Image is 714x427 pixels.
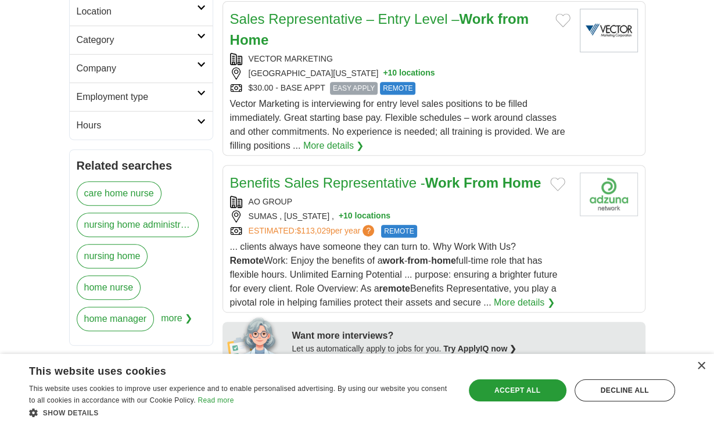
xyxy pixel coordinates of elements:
div: SUMAS , [US_STATE] , [230,210,571,223]
span: This website uses cookies to improve user experience and to enable personalised advertising. By u... [29,385,447,404]
a: home manager [77,307,155,331]
span: $113,029 [296,226,330,235]
div: Decline all [575,379,676,401]
div: Show details [29,407,451,418]
h2: Category [77,33,197,47]
a: care home nurse [77,181,162,206]
a: Employment type [70,82,213,111]
strong: Work [459,11,494,27]
strong: Work [425,175,460,191]
div: Want more interviews? [292,329,638,343]
img: Company logo [580,173,638,216]
a: More details ❯ [494,296,555,310]
a: VECTOR MARKETING [249,54,333,63]
div: [GEOGRAPHIC_DATA][US_STATE] [230,67,571,80]
h2: Location [77,5,197,19]
div: This website uses cookies [29,361,422,378]
a: ESTIMATED:$113,029per year? [249,225,377,238]
strong: remote [379,284,410,293]
strong: From [464,175,498,191]
strong: from [498,11,529,27]
strong: work [382,256,404,265]
button: Add to favorite jobs [550,177,565,191]
a: nursing home [77,244,148,268]
a: Hours [70,111,213,139]
a: Category [70,26,213,54]
a: Try ApplyIQ now ❯ [443,344,516,353]
a: More details ❯ [303,139,364,153]
strong: home [431,256,456,265]
span: REMOTE [381,225,417,238]
img: Vector Marketing logo [580,9,638,52]
div: Accept all [469,379,566,401]
span: + [383,67,388,80]
a: Read more, opens a new window [198,396,234,404]
div: Let us automatically apply to jobs for you. [292,343,638,355]
strong: Remote [230,256,264,265]
strong: Home [230,32,269,48]
span: + [339,210,343,223]
span: Show details [43,409,99,417]
h2: Company [77,62,197,76]
div: $30.00 - BASE APPT [230,82,571,95]
a: Company [70,54,213,82]
span: REMOTE [380,82,415,95]
button: Add to favorite jobs [555,13,571,27]
span: Vector Marketing is interviewing for entry level sales positions to be filled immediately. Great ... [230,99,565,150]
button: +10 locations [339,210,390,223]
a: home nurse [77,275,141,300]
a: Sales Representative – Entry Level –Work from Home [230,11,529,48]
h2: Related searches [77,157,206,174]
span: ... clients always have someone they can turn to. Why Work With Us? Work: Enjoy the benefits of a... [230,242,558,307]
a: nursing home administrator [77,213,199,237]
div: Close [697,362,705,371]
span: EASY APPLY [330,82,378,95]
div: AO GROUP [230,196,571,208]
strong: Home [503,175,541,191]
h2: Hours [77,119,197,132]
strong: from [407,256,428,265]
img: apply-iq-scientist.png [227,315,284,362]
button: +10 locations [383,67,435,80]
span: more ❯ [161,307,192,338]
h2: Employment type [77,90,197,104]
span: ? [363,225,374,236]
a: Benefits Sales Representative -Work From Home [230,175,541,191]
